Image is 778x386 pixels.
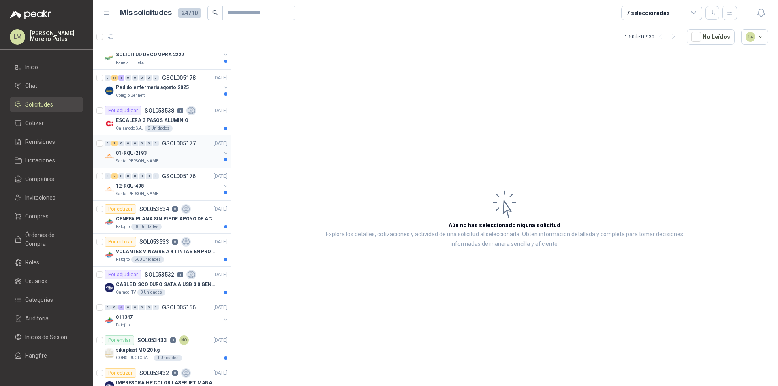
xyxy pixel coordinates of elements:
[214,271,227,279] p: [DATE]
[139,141,145,146] div: 0
[105,141,111,146] div: 0
[10,209,83,224] a: Compras
[212,10,218,15] span: search
[116,158,160,164] p: Santa [PERSON_NAME]
[449,221,560,230] h3: Aún no has seleccionado niguna solicitud
[105,270,141,279] div: Por adjudicar
[132,141,138,146] div: 0
[118,173,124,179] div: 0
[145,272,174,277] p: SOL053532
[125,305,131,310] div: 0
[25,100,53,109] span: Solicitudes
[116,346,160,354] p: sika plast MO 20 kg
[10,273,83,289] a: Usuarios
[25,175,54,183] span: Compañías
[25,156,55,165] span: Licitaciones
[105,237,136,247] div: Por cotizar
[132,305,138,310] div: 0
[105,316,114,325] img: Company Logo
[25,258,39,267] span: Roles
[105,184,114,194] img: Company Logo
[162,141,196,146] p: GSOL005177
[177,108,183,113] p: 3
[25,277,47,286] span: Usuarios
[116,248,217,256] p: VOLANTES VINAGRE A 4 TINTAS EN PROPALCOTE VER ARCHIVO ADJUNTO
[214,205,227,213] p: [DATE]
[139,75,145,81] div: 0
[10,134,83,149] a: Remisiones
[25,333,67,341] span: Inicios de Sesión
[214,140,227,147] p: [DATE]
[139,239,169,245] p: SOL053533
[10,255,83,270] a: Roles
[105,173,111,179] div: 0
[25,81,37,90] span: Chat
[105,75,111,81] div: 0
[139,305,145,310] div: 0
[145,125,173,132] div: 2 Unidades
[120,7,172,19] h1: Mis solicitudes
[153,305,159,310] div: 0
[116,355,152,361] p: CONSTRUCTORA GRUPO FIP
[105,171,229,197] a: 0 2 0 0 0 0 0 0 GSOL005176[DATE] Company Logo12-RQU-498Santa [PERSON_NAME]
[25,295,53,304] span: Categorías
[10,97,83,112] a: Solicitudes
[105,106,141,115] div: Por adjudicar
[116,313,133,321] p: 011347
[105,139,229,164] a: 0 1 0 0 0 0 0 0 GSOL005177[DATE] Company Logo01-RQU-2193Santa [PERSON_NAME]
[111,173,118,179] div: 2
[105,348,114,358] img: Company Logo
[153,141,159,146] div: 0
[625,30,680,43] div: 1 - 50 de 10930
[116,191,160,197] p: Santa [PERSON_NAME]
[118,305,124,310] div: 4
[153,173,159,179] div: 0
[105,250,114,260] img: Company Logo
[116,117,188,124] p: ESCALERA 3 PASOS ALUMINIO
[145,108,174,113] p: SOL053538
[116,125,143,132] p: Calzatodo S.A.
[172,370,178,376] p: 0
[125,141,131,146] div: 0
[30,30,83,42] p: [PERSON_NAME] Moreno Potes
[25,314,49,323] span: Auditoria
[177,272,183,277] p: 3
[10,329,83,345] a: Inicios de Sesión
[10,171,83,187] a: Compañías
[116,92,145,99] p: Colegio Bennett
[116,84,189,92] p: Pedido enfermería agosto 2025
[139,206,169,212] p: SOL053534
[312,230,697,249] p: Explora los detalles, cotizaciones y actividad de una solicitud al seleccionarla. Obtén informaci...
[105,368,136,378] div: Por cotizar
[93,332,231,365] a: Por enviarSOL0534333NO[DATE] Company Logosika plast MO 20 kgCONSTRUCTORA GRUPO FIP1 Unidades
[10,227,83,252] a: Órdenes de Compra
[214,337,227,344] p: [DATE]
[10,292,83,307] a: Categorías
[116,51,184,59] p: SOLICITUD DE COMPRA 2222
[10,311,83,326] a: Auditoria
[131,256,164,263] div: 560 Unidades
[10,10,51,19] img: Logo peakr
[25,137,55,146] span: Remisiones
[146,305,152,310] div: 0
[105,283,114,292] img: Company Logo
[10,78,83,94] a: Chat
[93,102,231,135] a: Por adjudicarSOL0535383[DATE] Company LogoESCALERA 3 PASOS ALUMINIOCalzatodo S.A.2 Unidades
[741,29,769,45] button: 14
[105,335,134,345] div: Por enviar
[111,75,118,81] div: 39
[25,119,44,128] span: Cotizar
[10,29,25,45] div: LM
[111,305,118,310] div: 0
[132,173,138,179] div: 0
[116,289,136,296] p: Caracol TV
[10,60,83,75] a: Inicio
[162,305,196,310] p: GSOL005156
[93,234,231,267] a: Por cotizarSOL0535330[DATE] Company LogoVOLANTES VINAGRE A 4 TINTAS EN PROPALCOTE VER ARCHIVO ADJ...
[25,230,76,248] span: Órdenes de Compra
[118,141,124,146] div: 0
[10,153,83,168] a: Licitaciones
[116,60,145,66] p: Panela El Trébol
[131,224,162,230] div: 30 Unidades
[105,217,114,227] img: Company Logo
